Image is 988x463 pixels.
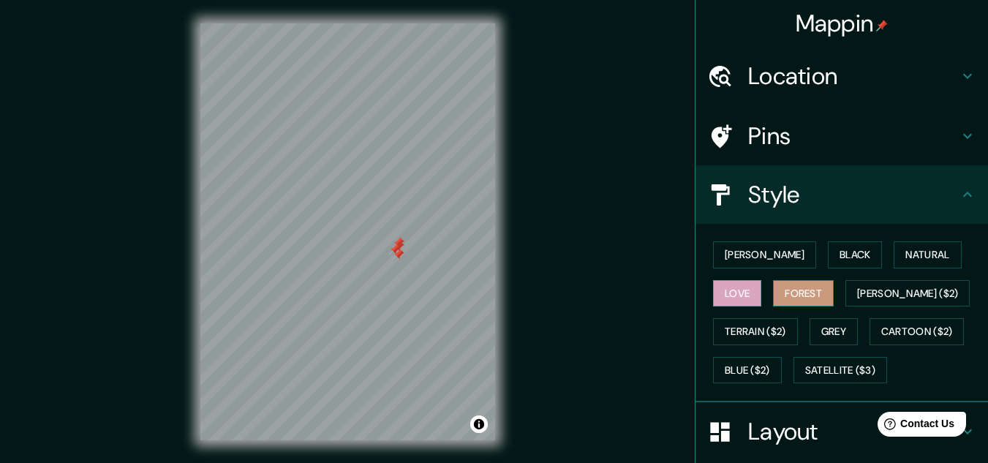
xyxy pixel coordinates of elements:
[793,357,887,384] button: Satellite ($3)
[713,280,761,307] button: Love
[870,318,965,345] button: Cartoon ($2)
[695,165,988,224] div: Style
[828,241,883,268] button: Black
[695,402,988,461] div: Layout
[876,20,888,31] img: pin-icon.png
[773,280,834,307] button: Forest
[748,121,959,151] h4: Pins
[470,415,488,433] button: Toggle attribution
[810,318,858,345] button: Grey
[695,47,988,105] div: Location
[748,61,959,91] h4: Location
[894,241,961,268] button: Natural
[713,357,782,384] button: Blue ($2)
[713,241,816,268] button: [PERSON_NAME]
[748,180,959,209] h4: Style
[713,318,798,345] button: Terrain ($2)
[845,280,970,307] button: [PERSON_NAME] ($2)
[200,23,495,440] canvas: Map
[858,406,972,447] iframe: Help widget launcher
[695,107,988,165] div: Pins
[796,9,889,38] h4: Mappin
[748,417,959,446] h4: Layout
